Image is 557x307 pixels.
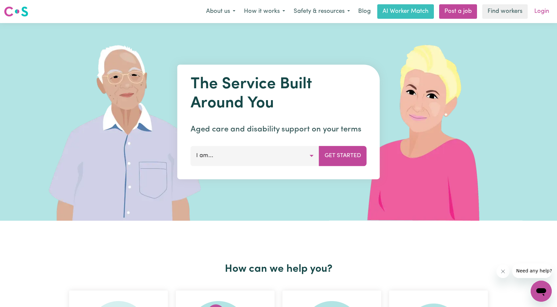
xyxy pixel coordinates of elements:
button: About us [202,5,240,18]
h1: The Service Built Around You [191,75,367,113]
span: Need any help? [4,5,40,10]
iframe: Button to launch messaging window [531,281,552,302]
a: Careseekers logo [4,4,28,19]
button: Get Started [319,146,367,166]
img: Careseekers logo [4,6,28,17]
button: How it works [240,5,289,18]
a: AI Worker Match [377,4,434,19]
iframe: Message from company [512,264,552,278]
a: Blog [354,4,375,19]
p: Aged care and disability support on your terms [191,124,367,135]
button: I am... [191,146,319,166]
iframe: Close message [496,265,510,278]
a: Login [530,4,553,19]
a: Find workers [482,4,528,19]
button: Safety & resources [289,5,354,18]
h2: How can we help you? [65,263,492,275]
a: Post a job [439,4,477,19]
